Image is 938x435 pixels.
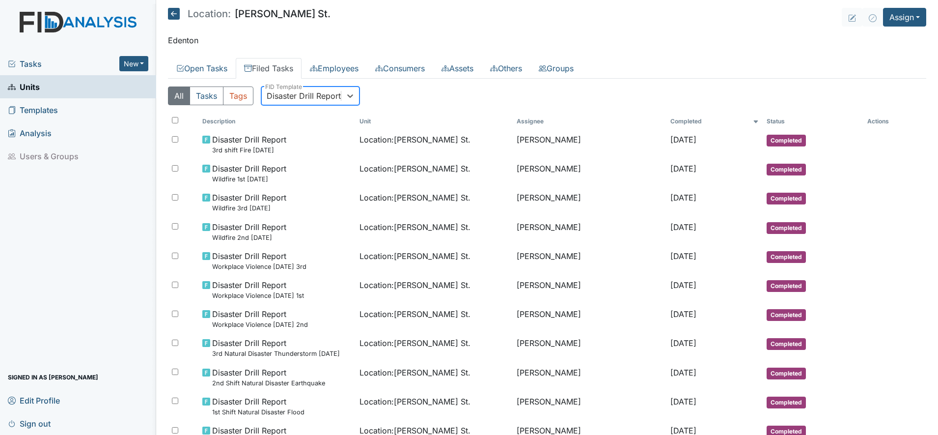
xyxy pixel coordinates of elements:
span: Signed in as [PERSON_NAME] [8,370,98,385]
span: Disaster Drill Report 1st Shift Natural Disaster Flood [212,396,304,417]
small: Workplace Violence [DATE] 3rd [212,262,306,271]
span: Completed [767,135,806,146]
span: Location : [PERSON_NAME] St. [359,367,470,378]
span: [DATE] [670,397,696,406]
span: [DATE] [670,280,696,290]
span: Location: [188,9,231,19]
span: [DATE] [670,251,696,261]
span: [DATE] [670,309,696,319]
span: Disaster Drill Report Wildfire 1st 7/3/25 [212,163,286,184]
th: Toggle SortBy [666,113,763,130]
td: [PERSON_NAME] [513,130,666,159]
span: Disaster Drill Report 2nd Shift Natural Disaster Earthquake [212,367,325,388]
input: Toggle All Rows Selected [172,117,178,123]
span: Location : [PERSON_NAME] St. [359,221,470,233]
th: Assignee [513,113,666,130]
th: Toggle SortBy [356,113,513,130]
small: 3rd shift Fire [DATE] [212,145,286,155]
div: Type filter [168,87,253,105]
th: Actions [863,113,912,130]
span: [DATE] [670,164,696,174]
span: Location : [PERSON_NAME] St. [359,337,470,349]
a: Others [482,58,530,79]
span: Disaster Drill Report 3rd Natural Disaster Thunderstorm 5/9/25 [212,337,340,358]
td: [PERSON_NAME] [513,363,666,392]
a: Open Tasks [168,58,236,79]
span: [DATE] [670,222,696,232]
span: Units [8,79,40,94]
td: [PERSON_NAME] [513,275,666,304]
span: Completed [767,280,806,292]
span: Templates [8,102,58,117]
a: Consumers [367,58,433,79]
a: Filed Tasks [236,58,302,79]
div: Disaster Drill Report [267,90,341,102]
span: Analysis [8,125,52,141]
th: Toggle SortBy [198,113,356,130]
span: Completed [767,193,806,204]
span: Location : [PERSON_NAME] St. [359,279,470,291]
span: Location : [PERSON_NAME] St. [359,308,470,320]
small: Wildfire 3rd [DATE] [212,203,286,213]
span: Completed [767,309,806,321]
small: 1st Shift Natural Disaster Flood [212,407,304,417]
td: [PERSON_NAME] [513,304,666,333]
span: Disaster Drill Report Wildfire 3rd 7/5/25 [212,192,286,213]
button: Assign [883,8,926,27]
span: Disaster Drill Report Workplace Violence 6/7/25 1st [212,279,304,300]
span: Location : [PERSON_NAME] St. [359,134,470,145]
a: Assets [433,58,482,79]
small: Workplace Violence [DATE] 1st [212,291,304,300]
span: Edit Profile [8,393,60,408]
span: Completed [767,164,806,175]
span: Disaster Drill Report 3rd shift Fire 8/6/25 [212,134,286,155]
small: 2nd Shift Natural Disaster Earthquake [212,378,325,388]
span: Disaster Drill Report Wildfire 2nd 7/2/25 [212,221,286,242]
button: Tasks [190,87,223,105]
a: Employees [302,58,367,79]
button: New [119,56,149,71]
h5: [PERSON_NAME] St. [168,8,331,20]
span: Location : [PERSON_NAME] St. [359,396,470,407]
td: [PERSON_NAME] [513,217,666,246]
span: [DATE] [670,193,696,203]
td: [PERSON_NAME] [513,333,666,362]
small: 3rd Natural Disaster Thunderstorm [DATE] [212,349,340,358]
span: Location : [PERSON_NAME] St. [359,192,470,203]
span: Completed [767,368,806,379]
a: Groups [530,58,582,79]
span: Completed [767,397,806,408]
small: Workplace Violence [DATE] 2nd [212,320,308,329]
span: Location : [PERSON_NAME] St. [359,163,470,174]
td: [PERSON_NAME] [513,392,666,421]
span: Sign out [8,416,51,431]
button: All [168,87,190,105]
span: [DATE] [670,338,696,348]
span: Location : [PERSON_NAME] St. [359,250,470,262]
a: Tasks [8,58,119,70]
span: [DATE] [670,135,696,145]
span: [DATE] [670,368,696,377]
p: Edenton [168,34,926,46]
span: Completed [767,338,806,350]
small: Wildfire 1st [DATE] [212,174,286,184]
button: Tags [223,87,253,105]
td: [PERSON_NAME] [513,188,666,217]
span: Disaster Drill Report Workplace Violence 6/5/25 3rd [212,250,306,271]
small: Wildfire 2nd [DATE] [212,233,286,242]
td: [PERSON_NAME] [513,246,666,275]
span: Completed [767,251,806,263]
th: Toggle SortBy [763,113,863,130]
span: Completed [767,222,806,234]
td: [PERSON_NAME] [513,159,666,188]
span: Disaster Drill Report Workplace Violence 6/2/25 2nd [212,308,308,329]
